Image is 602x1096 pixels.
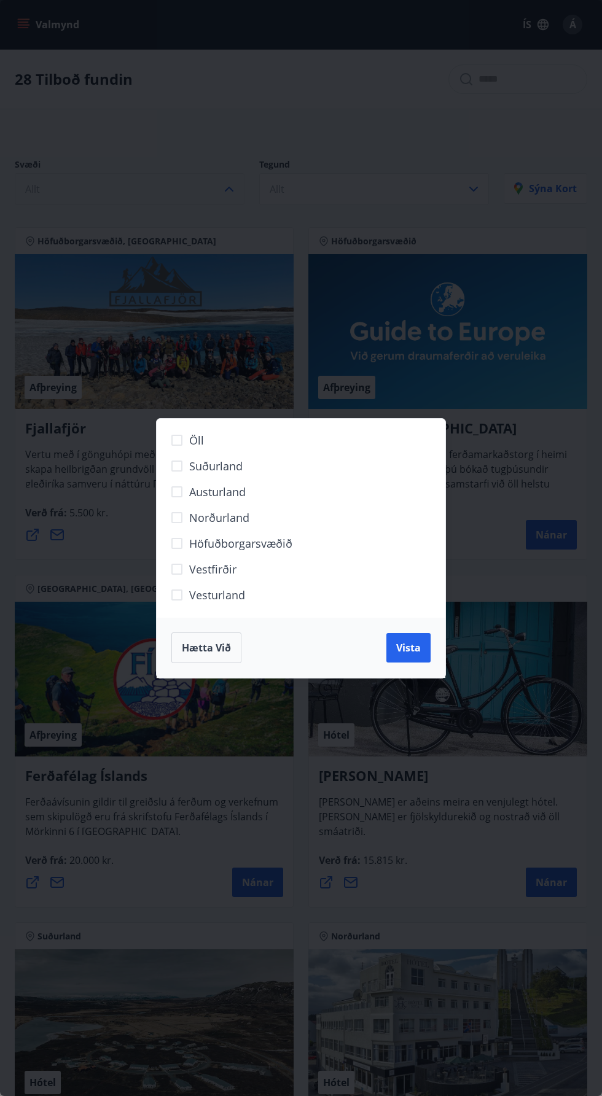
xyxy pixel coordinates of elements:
button: Vista [386,633,431,663]
span: Hætta við [182,641,231,655]
span: Höfuðborgarsvæðið [189,535,292,551]
span: Vesturland [189,587,245,603]
span: Öll [189,432,204,448]
button: Hætta við [171,632,241,663]
span: Suðurland [189,458,243,474]
span: Norðurland [189,510,249,526]
span: Austurland [189,484,246,500]
span: Vestfirðir [189,561,237,577]
span: Vista [396,641,421,655]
